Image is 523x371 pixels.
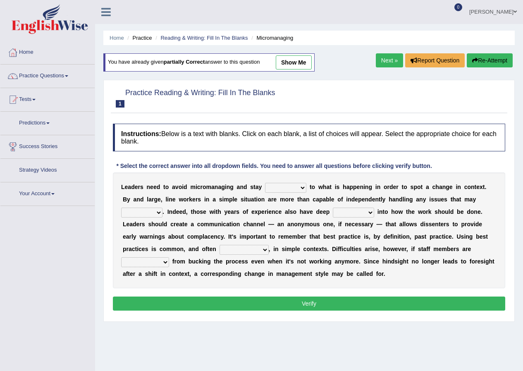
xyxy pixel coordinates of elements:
[219,196,222,203] b: s
[464,184,468,190] b: c
[255,208,258,215] b: x
[445,208,449,215] b: u
[0,182,95,203] a: Your Account
[381,196,382,203] b: l
[126,221,129,227] b: e
[227,184,230,190] b: n
[221,184,225,190] b: g
[330,184,332,190] b: t
[201,184,203,190] b: r
[244,184,247,190] b: d
[409,196,413,203] b: g
[406,196,409,203] b: n
[411,208,415,215] b: e
[0,135,95,156] a: Success Stories
[310,208,313,215] b: e
[165,184,169,190] b: o
[142,221,145,227] b: s
[203,184,206,190] b: o
[326,184,330,190] b: a
[379,208,383,215] b: n
[167,196,169,203] b: i
[278,208,282,215] b: e
[234,208,236,215] b: r
[446,184,449,190] b: g
[218,184,221,190] b: a
[150,184,153,190] b: e
[197,184,201,190] b: c
[183,196,187,203] b: o
[473,196,476,203] b: y
[363,184,365,190] b: i
[125,34,152,42] li: Practice
[471,184,475,190] b: n
[441,196,444,203] b: e
[297,196,299,203] b: t
[337,196,341,203] b: o
[293,208,296,215] b: o
[121,130,161,137] b: Instructions:
[158,221,162,227] b: u
[404,184,407,190] b: o
[167,208,169,215] b: I
[191,221,194,227] b: a
[103,53,315,72] div: You have already given answer to this question
[474,208,478,215] b: n
[113,162,435,170] div: * Select the correct answer into all dropdown fields. You need to answer all questions before cli...
[300,208,303,215] b: h
[435,208,438,215] b: s
[403,196,404,203] b: l
[136,196,140,203] b: n
[387,184,389,190] b: r
[358,196,362,203] b: p
[198,196,201,203] b: s
[157,184,160,190] b: d
[184,184,187,190] b: d
[155,221,159,227] b: o
[288,208,290,215] b: l
[243,208,246,215] b: o
[442,184,446,190] b: n
[290,208,293,215] b: s
[174,221,176,227] b: r
[310,184,312,190] b: t
[429,196,431,203] b: i
[357,184,360,190] b: e
[175,184,179,190] b: v
[351,196,355,203] b: d
[251,196,254,203] b: a
[323,208,326,215] b: e
[172,208,176,215] b: d
[376,53,403,67] a: Next »
[241,196,244,203] b: s
[231,208,234,215] b: a
[131,184,135,190] b: d
[133,221,136,227] b: d
[225,184,227,190] b: i
[206,184,211,190] b: m
[0,65,95,85] a: Practice Questions
[147,184,150,190] b: n
[234,196,237,203] b: e
[153,184,157,190] b: e
[346,196,348,203] b: i
[396,196,399,203] b: n
[483,184,485,190] b: t
[355,196,358,203] b: e
[251,208,255,215] b: e
[303,208,306,215] b: a
[158,196,161,203] b: e
[128,184,131,190] b: a
[323,184,327,190] b: h
[268,208,272,215] b: e
[431,196,434,203] b: s
[253,184,256,190] b: t
[272,208,275,215] b: n
[246,208,248,215] b: f
[467,184,471,190] b: o
[306,208,310,215] b: v
[247,196,251,203] b: u
[413,184,417,190] b: p
[393,184,396,190] b: e
[399,196,403,203] b: d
